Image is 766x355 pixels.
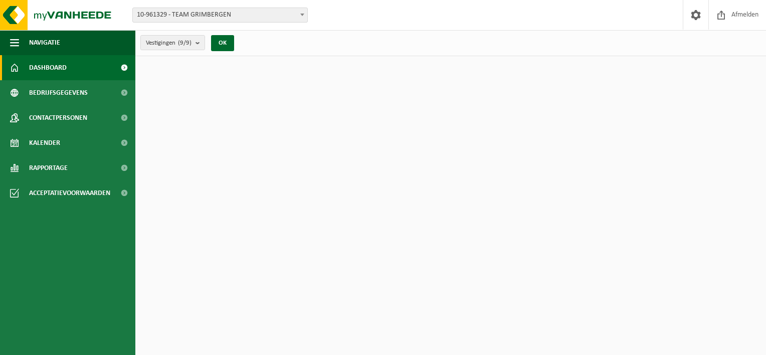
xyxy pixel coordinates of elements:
button: Vestigingen(9/9) [140,35,205,50]
span: Contactpersonen [29,105,87,130]
span: Vestigingen [146,36,192,51]
span: Acceptatievoorwaarden [29,181,110,206]
span: 10-961329 - TEAM GRIMBERGEN [133,8,307,22]
span: Rapportage [29,155,68,181]
button: OK [211,35,234,51]
span: Bedrijfsgegevens [29,80,88,105]
span: Navigatie [29,30,60,55]
span: Dashboard [29,55,67,80]
span: 10-961329 - TEAM GRIMBERGEN [132,8,308,23]
count: (9/9) [178,40,192,46]
span: Kalender [29,130,60,155]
